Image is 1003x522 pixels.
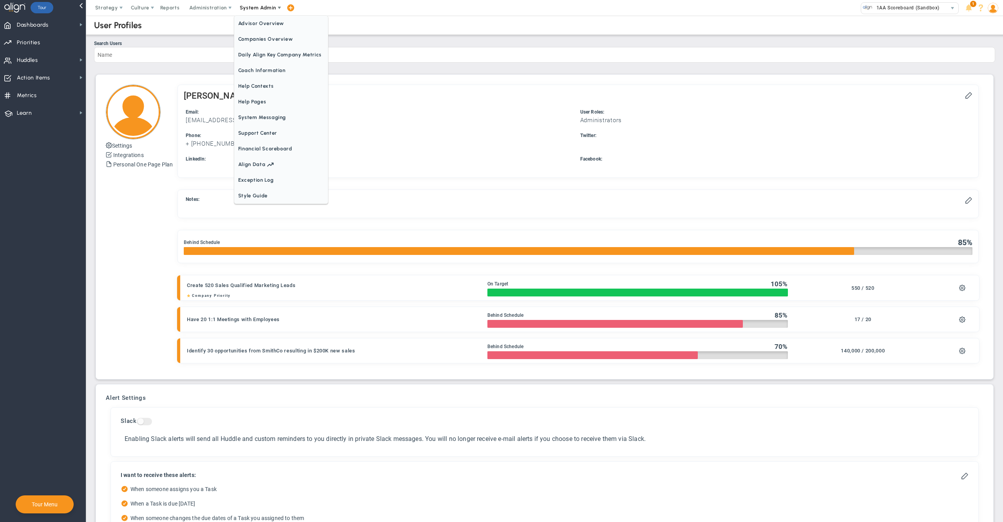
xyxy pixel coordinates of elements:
[17,17,49,33] span: Dashboards
[17,34,40,51] span: Priorities
[234,157,328,172] a: Align Data
[184,240,220,245] span: Behind Schedule
[240,5,276,11] span: System Admin
[186,196,963,203] div: Notes:
[771,280,788,288] div: %
[187,348,355,354] span: Identify 30 opportunities from SmithCo resulting in $200K new sales
[947,3,958,14] span: select
[580,108,970,116] div: User Roles:
[234,16,328,31] span: Advisor Overview
[580,117,970,124] div: Administrators
[234,141,328,157] span: Financial Scoreboard
[775,342,788,351] div: %
[192,294,231,298] span: Company Priority
[863,3,873,13] img: 33626.Company.photo
[234,94,328,110] span: Help Pages
[94,20,142,31] div: User Profiles
[186,108,576,116] div: Email:
[106,159,173,169] button: Personal One Page Plan
[855,316,872,322] span: 17 / 20
[186,117,576,124] h3: [EMAIL_ADDRESS][DOMAIN_NAME]
[94,41,995,46] div: Search Users
[234,78,328,94] span: Help Contexts
[189,5,226,11] span: Administration
[234,47,328,63] span: Daily Align Key Company Metrics
[775,311,788,320] div: %
[958,238,973,247] div: %
[234,172,328,188] span: Exception Log
[187,293,231,298] span: Company Priority
[234,63,328,78] span: Coach Information
[17,52,38,69] span: Huddles
[851,285,874,291] span: 550 / 520
[125,435,965,443] div: Enabling Slack alerts will send all Huddle and custom reminders to you directly in private Slack ...
[17,70,50,86] span: Action Items
[29,501,60,508] button: Tour Menu
[487,344,523,349] span: Behind Schedule
[121,486,969,495] label: When someone assigns you a Task
[187,282,295,288] span: Create 520 Sales Qualified Marketing Leads
[487,312,523,318] span: Behind Schedule
[187,316,280,322] span: Have 20 1:1 Meetings with Employees
[121,471,969,479] h4: I want to receive these alerts:
[771,280,782,288] span: 105
[775,311,782,319] span: 85
[106,150,144,159] button: Integrations
[234,110,328,125] span: System Messaging
[988,3,998,13] img: 48978.Person.photo
[17,105,32,121] span: Learn
[131,5,149,11] span: Culture
[958,238,967,247] span: 85
[970,1,976,7] span: 1
[113,161,173,168] a: Personal One Page Plan
[184,91,250,101] h2: [PERSON_NAME]
[873,3,940,13] span: 1AA Scoreboard (Sandbox)
[186,132,576,139] div: Phone:
[234,31,328,47] span: Companies Overview
[487,281,508,287] span: On Target
[106,141,132,150] button: Settings
[841,348,885,354] span: 140,000 / 200,000
[234,125,328,141] span: Support Center
[580,155,970,163] div: Facebook:
[17,87,37,104] span: Metrics
[186,155,576,163] div: LinkedIn:
[121,417,969,425] h3: Slack
[106,394,983,401] h3: Alert Settings
[186,140,576,148] h3: + [PHONE_NUMBER]
[775,343,782,350] span: 70
[94,47,995,63] input: Search Users
[580,132,970,139] div: Twitter:
[95,5,118,11] span: Strategy
[113,152,144,158] a: Integrations
[234,188,328,204] span: Style Guide
[121,500,969,510] label: When a Task is due [DATE]
[106,85,161,139] img: Loading...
